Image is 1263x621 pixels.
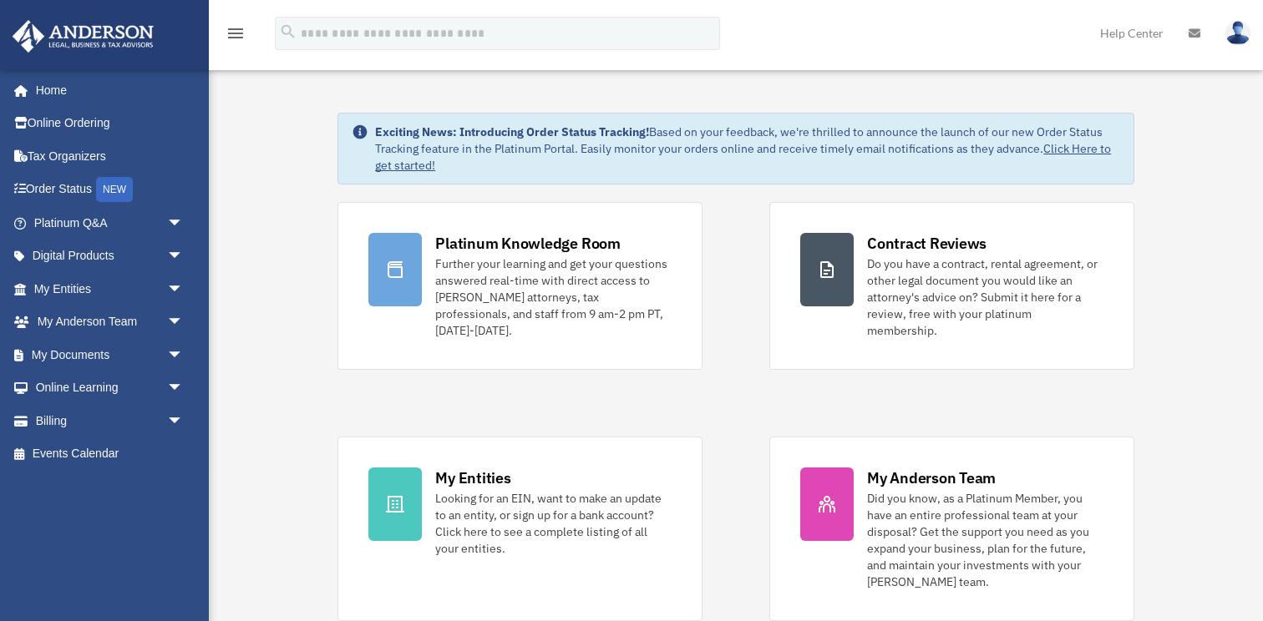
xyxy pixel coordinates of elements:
[12,240,209,273] a: Digital Productsarrow_drop_down
[12,437,209,471] a: Events Calendar
[769,202,1134,370] a: Contract Reviews Do you have a contract, rental agreement, or other legal document you would like...
[12,305,209,339] a: My Anderson Teamarrow_drop_down
[12,173,209,207] a: Order StatusNEW
[867,233,987,254] div: Contract Reviews
[867,467,996,488] div: My Anderson Team
[167,240,200,274] span: arrow_drop_down
[167,404,200,438] span: arrow_drop_down
[279,23,297,41] i: search
[12,272,209,305] a: My Entitiesarrow_drop_down
[337,437,703,621] a: My Entities Looking for an EIN, want to make an update to an entity, or sign up for a bank accoun...
[167,305,200,340] span: arrow_drop_down
[167,272,200,306] span: arrow_drop_down
[96,177,133,202] div: NEW
[435,233,621,254] div: Platinum Knowledge Room
[375,124,649,139] strong: Exciting News: Introducing Order Status Tracking!
[167,338,200,372] span: arrow_drop_down
[12,206,209,240] a: Platinum Q&Aarrow_drop_down
[769,437,1134,621] a: My Anderson Team Did you know, as a Platinum Member, you have an entire professional team at your...
[12,107,209,140] a: Online Ordering
[435,255,672,339] div: Further your learning and get your questions answered real-time with direct access to [PERSON_NAM...
[375,141,1111,173] a: Click Here to get started!
[226,29,246,43] a: menu
[1225,21,1250,45] img: User Pic
[12,404,209,437] a: Billingarrow_drop_down
[226,23,246,43] i: menu
[867,490,1103,590] div: Did you know, as a Platinum Member, you have an entire professional team at your disposal? Get th...
[867,255,1103,339] div: Do you have a contract, rental agreement, or other legal document you would like an attorney's ad...
[435,467,510,488] div: My Entities
[435,490,672,557] div: Looking for an EIN, want to make an update to an entity, or sign up for a bank account? Click her...
[12,371,209,405] a: Online Learningarrow_drop_down
[12,338,209,371] a: My Documentsarrow_drop_down
[337,202,703,370] a: Platinum Knowledge Room Further your learning and get your questions answered real-time with dire...
[12,73,200,107] a: Home
[167,206,200,240] span: arrow_drop_down
[375,124,1120,174] div: Based on your feedback, we're thrilled to announce the launch of our new Order Status Tracking fe...
[8,20,159,53] img: Anderson Advisors Platinum Portal
[167,371,200,406] span: arrow_drop_down
[12,139,209,173] a: Tax Organizers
